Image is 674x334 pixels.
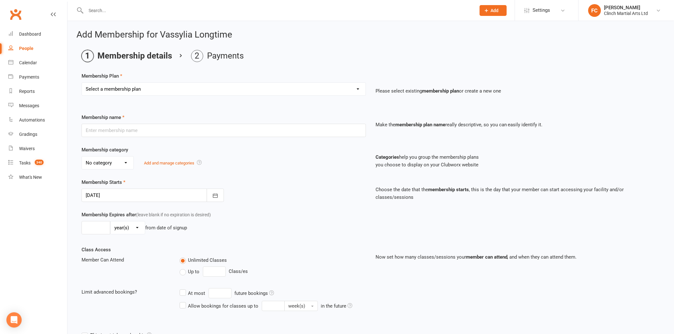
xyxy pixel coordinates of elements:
[289,303,305,309] span: week(s)
[8,56,67,70] a: Calendar
[188,302,259,310] div: Allow bookings for classes up to
[422,88,459,94] strong: membership plan
[376,121,660,129] p: Make the really descriptive, so you can easily identify it.
[82,178,125,186] label: Membership Starts
[77,256,175,264] div: Member Can Attend
[491,8,499,13] span: Add
[82,146,128,154] label: Membership category
[395,122,445,128] strong: membership plan name
[82,211,211,219] label: Membership Expires after
[19,60,37,65] div: Calendar
[82,50,172,62] li: Membership details
[376,153,660,169] p: help you group the membership plans you choose to display on your Clubworx website
[8,142,67,156] a: Waivers
[19,160,31,165] div: Tasks
[84,6,471,15] input: Search...
[145,224,187,232] div: from date of signup
[8,127,67,142] a: Gradings
[209,288,232,298] input: At mostfuture bookings
[82,246,111,254] label: Class Access
[284,301,318,311] button: Allow bookings for classes up to in the future
[235,289,274,297] div: future bookings
[8,27,67,41] a: Dashboard
[8,99,67,113] a: Messages
[188,256,227,263] span: Unlimited Classes
[19,103,39,108] div: Messages
[82,114,125,121] label: Membership name
[8,70,67,84] a: Payments
[376,154,399,160] strong: Categories
[321,302,353,310] div: in the future
[262,301,285,311] input: Allow bookings for classes up to week(s) in the future
[604,10,648,16] div: Clinch Martial Arts Ltd
[8,156,67,170] a: Tasks 340
[376,87,660,95] p: Please select existing or create a new one
[35,160,44,165] span: 340
[533,3,550,17] span: Settings
[466,254,507,260] strong: member can attend
[19,132,37,137] div: Gradings
[76,30,665,40] h2: Add Membership for Vassylia Longtime
[19,117,45,122] div: Automations
[376,186,660,201] p: Choose the date that the , this is the day that your member can start accessing your facility and...
[376,253,660,261] p: Now set how many classes/sessions your , and when they can attend them.
[480,5,507,16] button: Add
[8,84,67,99] a: Reports
[136,212,211,217] span: (leave blank if no expiration is desired)
[180,267,366,277] div: Class/es
[19,74,39,80] div: Payments
[191,50,244,62] li: Payments
[588,4,601,17] div: FC
[19,175,42,180] div: What's New
[6,312,22,328] div: Open Intercom Messenger
[8,41,67,56] a: People
[19,46,33,51] div: People
[8,6,24,22] a: Clubworx
[188,289,205,297] div: At most
[8,170,67,184] a: What's New
[82,124,366,137] input: Enter membership name
[82,72,122,80] label: Membership Plan
[19,89,35,94] div: Reports
[188,268,200,275] span: Up to
[144,161,194,165] a: Add and manage categories
[19,31,41,37] div: Dashboard
[19,146,35,151] div: Waivers
[604,5,648,10] div: [PERSON_NAME]
[8,113,67,127] a: Automations
[428,187,469,192] strong: membership starts
[77,288,175,296] div: Limit advanced bookings?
